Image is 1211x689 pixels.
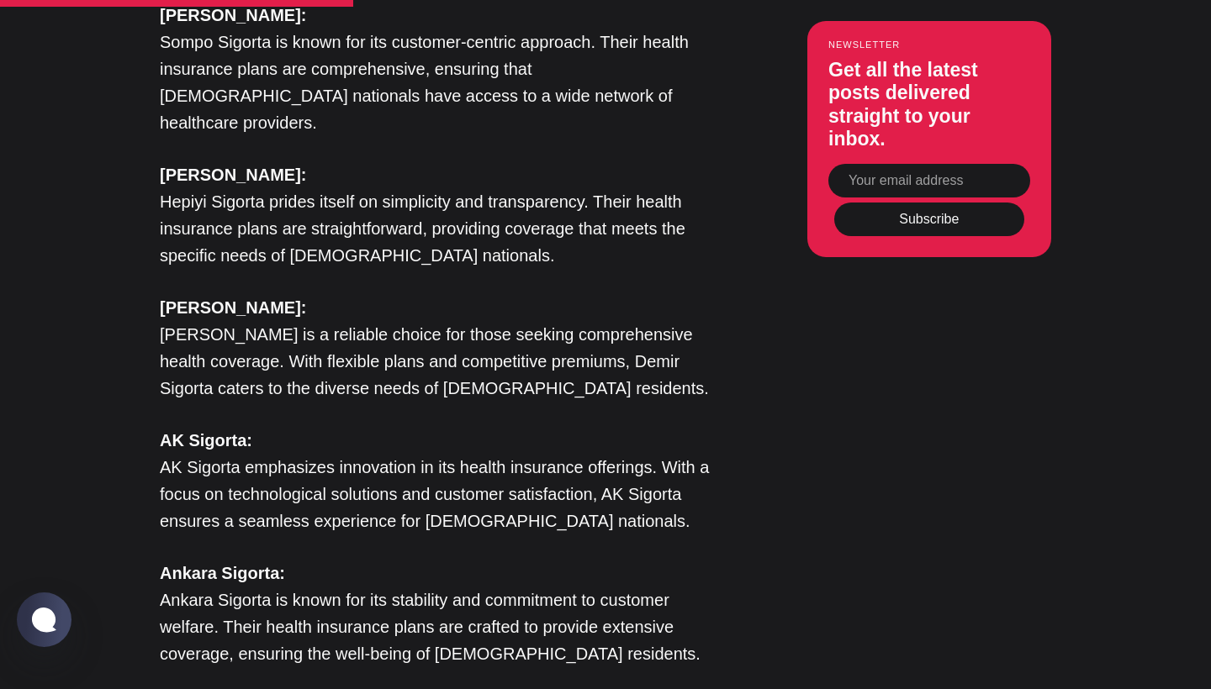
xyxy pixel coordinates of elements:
small: Newsletter [828,39,1030,50]
p: Ankara Sigorta is known for its stability and commitment to customer welfare. Their health insura... [160,560,723,667]
strong: Ankara Sigorta: [160,564,285,582]
input: Your email address [828,164,1030,197]
strong: [PERSON_NAME]: [160,166,306,184]
strong: AK Sigorta: [160,431,252,450]
p: [PERSON_NAME] is a reliable choice for those seeking comprehensive health coverage. With flexible... [160,294,723,402]
button: Subscribe [834,202,1024,236]
h3: Get all the latest posts delivered straight to your inbox. [828,59,1030,151]
p: AK Sigorta emphasizes innovation in its health insurance offerings. With a focus on technological... [160,427,723,534]
strong: [PERSON_NAME]: [160,298,306,317]
strong: [PERSON_NAME]: [160,6,306,24]
p: Sompo Sigorta is known for its customer-centric approach. Their health insurance plans are compre... [160,2,723,136]
p: Hepiyi Sigorta prides itself on simplicity and transparency. Their health insurance plans are str... [160,161,723,269]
